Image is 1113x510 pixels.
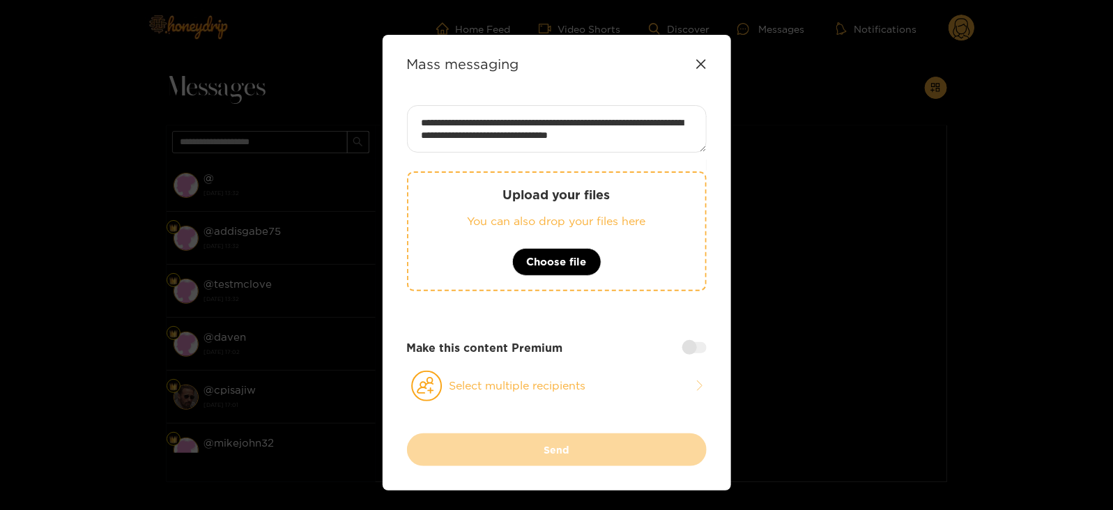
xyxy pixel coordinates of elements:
p: You can also drop your files here [436,213,677,229]
p: Upload your files [436,187,677,203]
strong: Make this content Premium [407,340,563,356]
button: Send [407,433,707,466]
button: Choose file [512,248,601,276]
span: Choose file [527,254,587,270]
strong: Mass messaging [407,56,519,72]
button: Select multiple recipients [407,370,707,402]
